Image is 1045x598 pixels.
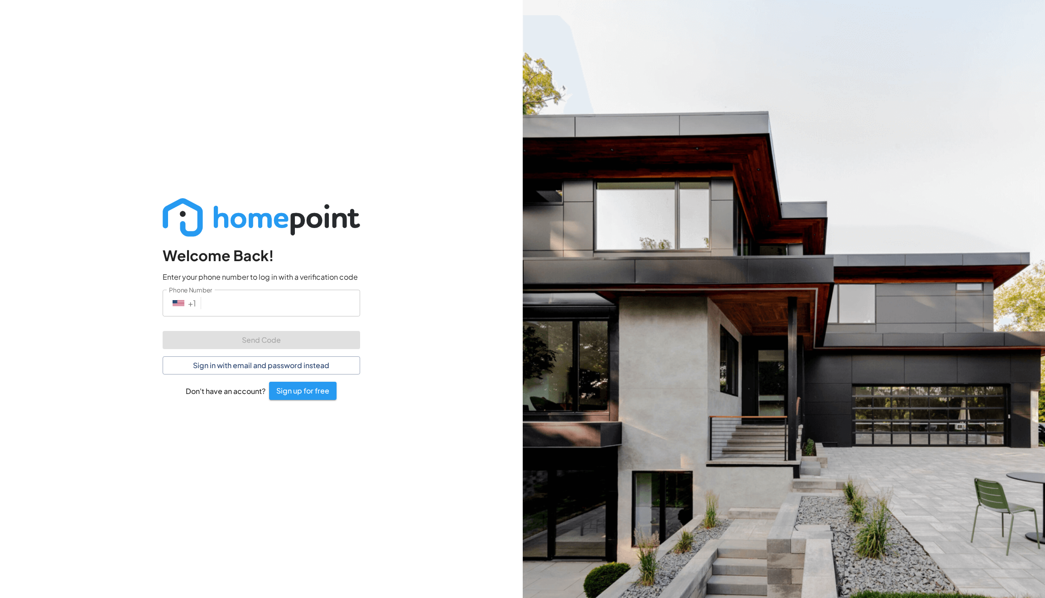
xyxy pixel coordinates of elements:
h4: Welcome Back! [163,247,360,265]
h6: Don't have an account? [186,385,265,397]
label: Phone Number [169,286,212,295]
p: Enter your phone number to log in with a verification code [163,272,360,282]
button: Sign in with email and password instead [163,356,360,374]
img: Logo [163,198,360,237]
button: Sign up for free [269,382,337,400]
